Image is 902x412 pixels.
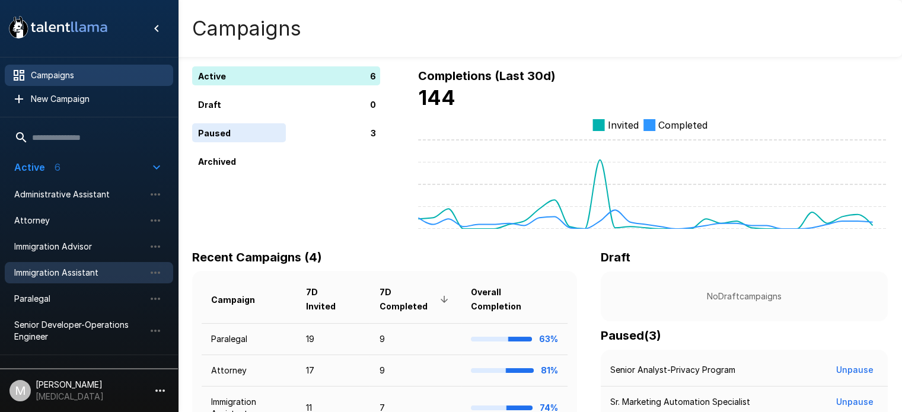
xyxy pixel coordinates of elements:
[418,69,556,83] b: Completions (Last 30d)
[370,98,376,111] p: 0
[601,328,661,343] b: Paused ( 3 )
[202,323,297,354] td: Paralegal
[306,285,360,314] span: 7D Invited
[192,250,322,264] b: Recent Campaigns (4)
[369,355,461,387] td: 9
[831,359,878,381] button: Unpause
[369,323,461,354] td: 9
[610,396,750,408] p: Sr. Marketing Automation Specialist
[539,334,558,344] b: 63%
[211,293,270,307] span: Campaign
[418,85,455,110] b: 144
[610,364,735,376] p: Senior Analyst-Privacy Program
[192,16,301,41] h4: Campaigns
[370,70,376,82] p: 6
[379,285,451,314] span: 7D Completed
[297,355,369,387] td: 17
[202,355,297,387] td: Attorney
[297,323,369,354] td: 19
[371,127,376,139] p: 3
[471,285,558,314] span: Overall Completion
[601,250,630,264] b: Draft
[620,290,869,302] p: No Draft campaigns
[541,365,558,375] b: 81%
